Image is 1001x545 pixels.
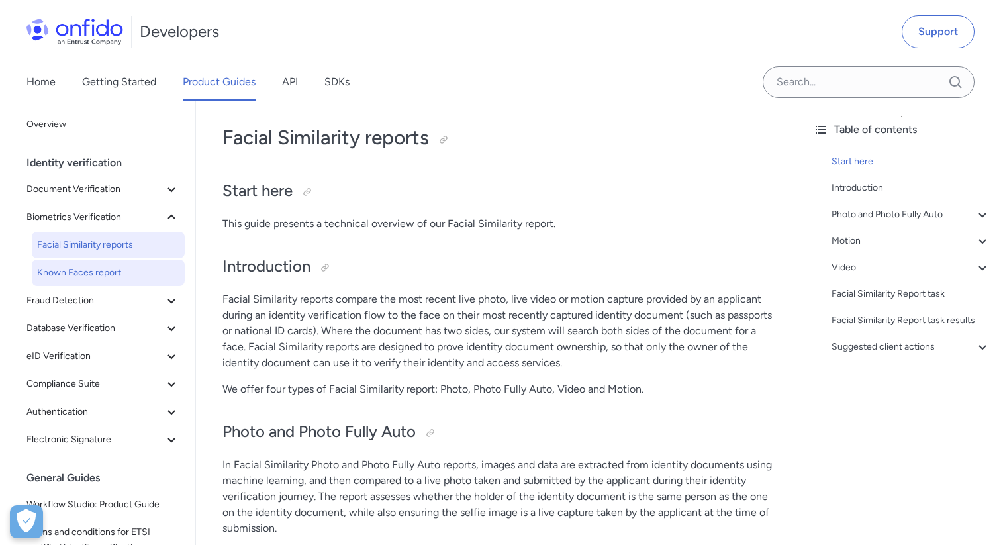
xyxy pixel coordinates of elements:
[26,348,164,364] span: eID Verification
[21,315,185,342] button: Database Verification
[222,381,776,397] p: We offer four types of Facial Similarity report: Photo, Photo Fully Auto, Video and Motion.
[26,376,164,392] span: Compliance Suite
[37,265,179,281] span: Known Faces report
[26,64,56,101] a: Home
[832,286,990,302] a: Facial Similarity Report task
[222,421,776,444] h2: Photo and Photo Fully Auto
[26,150,190,176] div: Identity verification
[222,216,776,232] p: This guide presents a technical overview of our Facial Similarity report.
[21,399,185,425] button: Authentication
[26,117,179,132] span: Overview
[763,66,975,98] input: Onfido search input field
[832,313,990,328] a: Facial Similarity Report task results
[282,64,298,101] a: API
[21,343,185,370] button: eID Verification
[82,64,156,101] a: Getting Started
[26,293,164,309] span: Fraud Detection
[832,260,990,275] a: Video
[813,122,990,138] div: Table of contents
[832,233,990,249] a: Motion
[183,64,256,101] a: Product Guides
[32,232,185,258] a: Facial Similarity reports
[832,154,990,170] a: Start here
[222,291,776,371] p: Facial Similarity reports compare the most recent live photo, live video or motion capture provid...
[902,15,975,48] a: Support
[222,457,776,536] p: In Facial Similarity Photo and Photo Fully Auto reports, images and data are extracted from ident...
[21,491,185,518] a: Workflow Studio: Product Guide
[10,505,43,538] div: Cookie Preferences
[26,432,164,448] span: Electronic Signature
[26,497,179,513] span: Workflow Studio: Product Guide
[32,260,185,286] a: Known Faces report
[26,181,164,197] span: Document Verification
[26,465,190,491] div: General Guides
[21,287,185,314] button: Fraud Detection
[26,19,123,45] img: Onfido Logo
[26,404,164,420] span: Authentication
[10,505,43,538] button: Open Preferences
[37,237,179,253] span: Facial Similarity reports
[21,204,185,230] button: Biometrics Verification
[324,64,350,101] a: SDKs
[140,21,219,42] h1: Developers
[832,180,990,196] a: Introduction
[26,321,164,336] span: Database Verification
[26,209,164,225] span: Biometrics Verification
[222,180,776,203] h2: Start here
[832,207,990,223] a: Photo and Photo Fully Auto
[222,124,776,151] h1: Facial Similarity reports
[21,176,185,203] button: Document Verification
[21,426,185,453] button: Electronic Signature
[222,256,776,278] h2: Introduction
[21,111,185,138] a: Overview
[832,339,990,355] a: Suggested client actions
[21,371,185,397] button: Compliance Suite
